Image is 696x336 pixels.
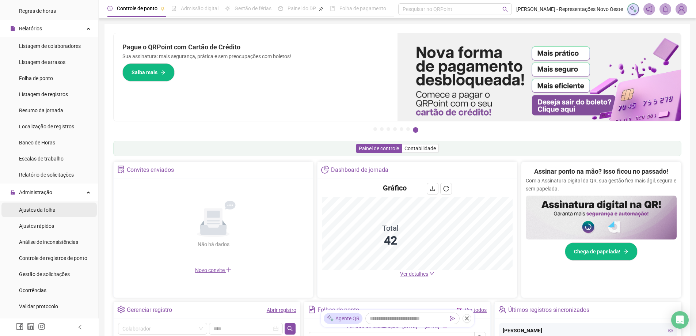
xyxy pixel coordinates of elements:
[127,164,174,176] div: Convites enviados
[19,156,64,162] span: Escalas de trabalho
[646,6,653,12] span: notification
[10,26,15,31] span: file
[180,240,247,248] div: Não há dados
[132,68,157,76] span: Saiba mais
[429,271,434,276] span: down
[19,26,42,31] span: Relatórios
[339,5,386,11] span: Folha de pagamento
[181,5,218,11] span: Admissão digital
[359,146,399,151] span: Painel de controle
[225,6,230,11] span: sun
[235,5,271,11] span: Gestão de férias
[671,311,689,329] div: Open Intercom Messenger
[321,166,329,173] span: pie-chart
[127,304,172,316] div: Gerenciar registro
[195,267,232,273] span: Novo convite
[19,207,56,213] span: Ajustes da folha
[331,164,388,176] div: Dashboard de jornada
[498,306,506,313] span: team
[430,186,436,192] span: download
[308,306,316,313] span: file-text
[19,271,70,277] span: Gestão de solicitações
[226,267,232,273] span: plus
[19,172,74,178] span: Relatório de solicitações
[19,239,78,245] span: Análise de inconsistências
[122,52,389,60] p: Sua assinatura: mais segurança, prática e sem preocupações com boletos!
[19,223,54,229] span: Ajustes rápidos
[406,127,410,131] button: 6
[516,5,623,13] span: [PERSON_NAME] - Representações Novo Oeste
[457,307,462,313] span: filter
[662,6,669,12] span: bell
[19,59,65,65] span: Listagem de atrasos
[398,33,681,121] img: banner%2F096dab35-e1a4-4d07-87c2-cf089f3812bf.png
[19,107,63,113] span: Resumo da jornada
[278,6,283,11] span: dashboard
[19,189,52,195] span: Administração
[38,323,45,330] span: instagram
[668,328,673,333] span: eye
[160,7,165,11] span: pushpin
[400,127,403,131] button: 5
[404,146,436,151] span: Contabilidade
[117,166,125,173] span: solution
[502,7,508,12] span: search
[19,91,68,97] span: Listagem de registros
[267,307,296,313] a: Abrir registro
[629,5,637,13] img: sparkle-icon.fc2bf0ac1784a2077858766a79e2daf3.svg
[317,304,359,316] div: Folhas de ponto
[19,43,81,49] span: Listagem de colaboradores
[117,306,125,313] span: setting
[393,127,397,131] button: 4
[171,6,176,11] span: file-done
[526,196,677,239] img: banner%2F02c71560-61a6-44d4-94b9-c8ab97240462.png
[443,186,449,192] span: reload
[534,166,668,177] h2: Assinar ponto na mão? Isso ficou no passado!
[565,242,638,261] button: Chega de papelada!
[10,190,15,195] span: lock
[623,249,628,254] span: arrow-right
[107,6,113,11] span: clock-circle
[19,75,53,81] span: Folha de ponto
[19,255,87,261] span: Controle de registros de ponto
[19,140,55,146] span: Banco de Horas
[413,127,418,133] button: 7
[19,124,74,129] span: Localização de registros
[288,5,316,11] span: Painel do DP
[19,8,56,14] span: Regras de horas
[450,316,455,321] span: send
[464,316,469,321] span: close
[122,42,389,52] h2: Pague o QRPoint com Cartão de Crédito
[160,70,166,75] span: arrow-right
[387,127,390,131] button: 3
[380,127,384,131] button: 2
[77,325,83,330] span: left
[287,326,293,332] span: search
[19,287,46,293] span: Ocorrências
[117,5,157,11] span: Controle de ponto
[327,315,334,322] img: sparkle-icon.fc2bf0ac1784a2077858766a79e2daf3.svg
[465,307,487,313] a: Ver todos
[400,271,434,277] a: Ver detalhes down
[16,323,23,330] span: facebook
[373,127,377,131] button: 1
[383,183,407,193] h4: Gráfico
[526,177,677,193] p: Com a Assinatura Digital da QR, sua gestão fica mais ágil, segura e sem papelada.
[19,303,58,309] span: Validar protocolo
[503,326,673,335] div: [PERSON_NAME]
[27,323,34,330] span: linkedin
[330,6,335,11] span: book
[324,313,362,324] div: Agente QR
[400,271,428,277] span: Ver detalhes
[122,63,175,82] button: Saiba mais
[319,7,323,11] span: pushpin
[508,304,589,316] div: Últimos registros sincronizados
[676,4,687,15] img: 7715
[574,248,620,256] span: Chega de papelada!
